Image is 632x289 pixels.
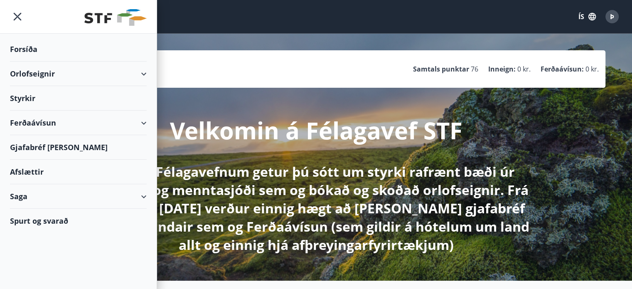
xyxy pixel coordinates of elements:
[574,9,600,24] button: ÍS
[10,111,147,135] div: Ferðaávísun
[97,163,536,254] p: Hér á Félagavefnum getur þú sótt um styrki rafrænt bæði úr sjúkra- og menntasjóði sem og bókað og...
[84,9,147,26] img: union_logo
[10,9,25,24] button: menu
[10,62,147,86] div: Orlofseignir
[602,7,622,27] button: Þ
[541,64,584,74] p: Ferðaávísun :
[517,64,531,74] span: 0 kr.
[488,64,516,74] p: Inneign :
[10,209,147,233] div: Spurt og svarað
[585,64,599,74] span: 0 kr.
[610,12,614,21] span: Þ
[10,135,147,160] div: Gjafabréf [PERSON_NAME]
[10,86,147,111] div: Styrkir
[10,37,147,62] div: Forsíða
[413,64,469,74] p: Samtals punktar
[10,184,147,209] div: Saga
[170,114,462,146] p: Velkomin á Félagavef STF
[10,160,147,184] div: Afslættir
[471,64,478,74] span: 76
